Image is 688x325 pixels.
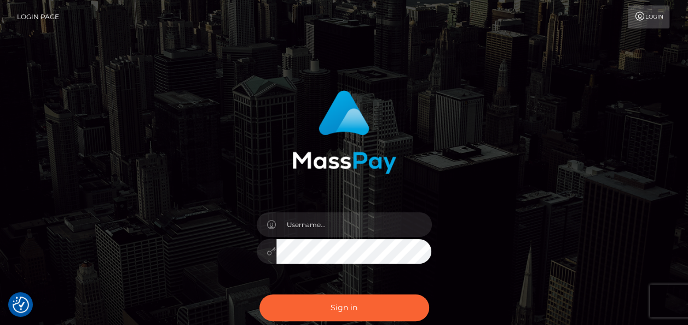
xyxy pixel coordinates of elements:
[13,297,29,313] img: Revisit consent button
[259,294,429,321] button: Sign in
[17,5,59,28] a: Login Page
[628,5,669,28] a: Login
[292,90,396,174] img: MassPay Login
[276,212,432,237] input: Username...
[13,297,29,313] button: Consent Preferences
